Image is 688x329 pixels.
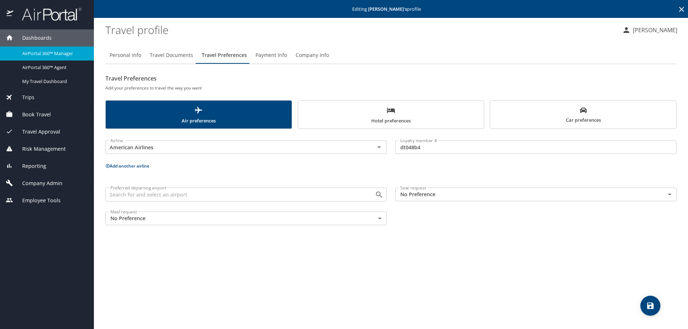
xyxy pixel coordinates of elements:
h2: Travel Preferences [105,73,677,84]
span: Company Info [296,51,329,60]
h1: Travel profile [105,19,616,41]
span: Trips [13,93,34,101]
span: Travel Approval [13,128,60,136]
span: AirPortal 360™ Manager [22,50,85,57]
p: Editing profile [96,7,686,11]
strong: [PERSON_NAME] 's [368,6,407,12]
span: Car preferences [494,107,672,124]
span: My Travel Dashboard [22,78,85,85]
span: Book Travel [13,111,51,118]
div: No Preference [395,188,677,201]
span: Reporting [13,162,46,170]
span: Hotel preferences [302,106,480,125]
span: Payment Info [255,51,287,60]
button: Open [374,190,384,200]
button: save [640,296,660,316]
img: icon-airportal.png [6,7,14,21]
span: Risk Management [13,145,66,153]
h6: Add your preferences to travel the way you want [105,84,677,92]
div: No Preference [105,212,387,225]
input: Select an Airline [107,142,363,152]
span: Air preferences [110,106,287,125]
div: Profile [105,47,677,64]
span: Company Admin [13,179,62,187]
button: Open [374,142,384,152]
span: Dashboards [13,34,52,42]
button: [PERSON_NAME] [619,24,680,37]
p: [PERSON_NAME] [631,26,677,34]
span: Employee Tools [13,197,61,204]
span: AirPortal 360™ Agent [22,64,85,71]
div: scrollable force tabs example [105,100,677,129]
span: Travel Preferences [202,51,247,60]
span: Personal Info [110,51,141,60]
span: Travel Documents [150,51,193,60]
button: Add another airline [105,163,149,169]
input: Search for and select an airport [107,190,363,199]
img: airportal-logo.png [14,7,81,21]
